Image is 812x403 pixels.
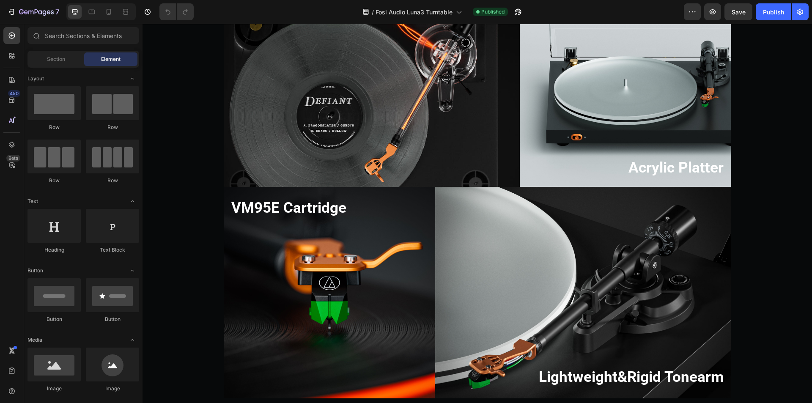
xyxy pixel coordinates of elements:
[396,345,581,362] strong: Lightweight&Rigid Tonearm
[27,246,81,254] div: Heading
[86,246,139,254] div: Text Block
[126,72,139,85] span: Toggle open
[81,163,293,375] div: Background Image
[27,267,43,274] span: Button
[27,197,38,205] span: Text
[756,3,791,20] button: Publish
[486,135,581,153] strong: Acrylic Platter
[143,24,812,403] iframe: Design area
[159,3,194,20] div: Undo/Redo
[8,90,20,97] div: 450
[3,3,63,20] button: 7
[27,177,81,184] div: Row
[101,55,121,63] span: Element
[27,123,81,131] div: Row
[47,55,65,63] span: Section
[376,8,453,16] span: Fosi Audio Luna3 Turntable
[732,8,746,16] span: Save
[126,195,139,208] span: Toggle open
[27,27,139,44] input: Search Sections & Elements
[27,315,81,323] div: Button
[86,315,139,323] div: Button
[724,3,752,20] button: Save
[6,155,20,162] div: Beta
[27,385,81,392] div: Image
[55,7,59,17] p: 7
[126,333,139,347] span: Toggle open
[293,163,589,375] div: Background Image
[763,8,784,16] div: Publish
[86,177,139,184] div: Row
[126,264,139,277] span: Toggle open
[372,8,374,16] span: /
[86,123,139,131] div: Row
[86,385,139,392] div: Image
[27,336,42,344] span: Media
[481,8,505,16] span: Published
[27,75,44,82] span: Layout
[89,175,204,193] strong: VM95E Cartridge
